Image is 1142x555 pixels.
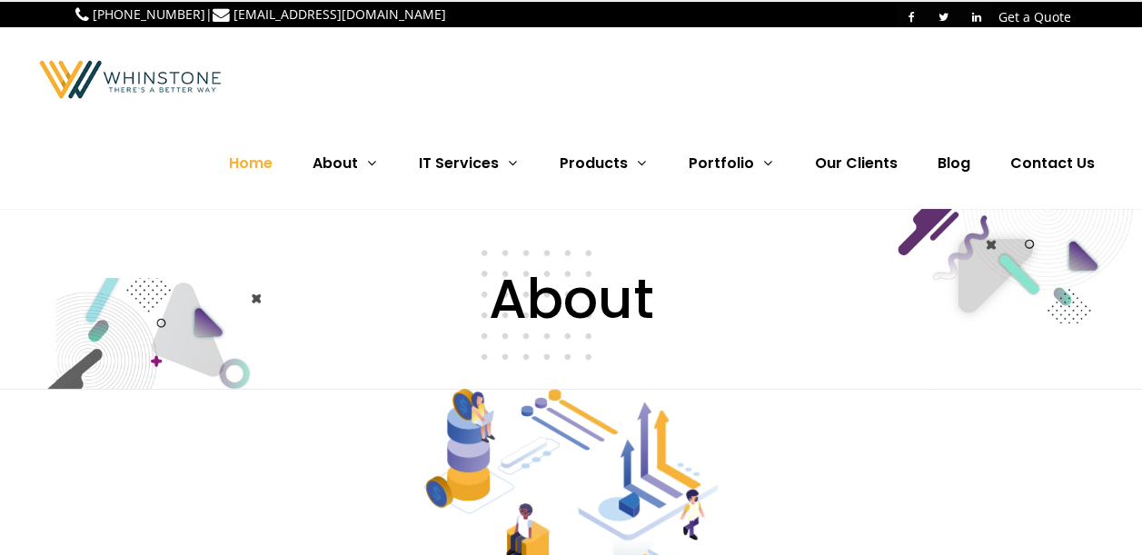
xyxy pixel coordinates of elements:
span: About [489,272,654,326]
a: About [294,118,397,209]
span: Portfolio [689,153,754,173]
span: Products [560,153,628,173]
a: [PHONE_NUMBER] [93,5,205,23]
a: Our Clients [797,118,916,209]
span: Blog [938,153,970,173]
iframe: Chat Widget [1051,468,1142,555]
a: Home [211,118,291,209]
a: Products [541,118,667,209]
a: Blog [919,118,988,209]
a: IT Services [401,118,538,209]
a: Contact Us [992,118,1113,209]
span: Our Clients [815,153,898,173]
p: | [75,4,446,25]
span: IT Services [419,153,499,173]
span: Contact Us [1010,153,1095,173]
span: Home [229,153,273,173]
a: Portfolio [670,118,793,209]
span: About [313,153,358,173]
a: Get a Quote [998,8,1071,25]
a: [EMAIL_ADDRESS][DOMAIN_NAME] [233,5,446,23]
